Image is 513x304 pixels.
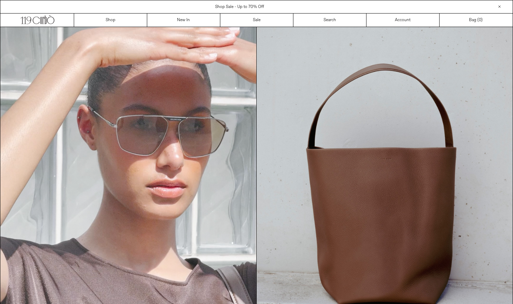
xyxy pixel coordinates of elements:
[479,17,483,23] span: )
[293,14,366,27] a: Search
[220,14,293,27] a: Sale
[366,14,440,27] a: Account
[440,14,513,27] a: Bag ()
[147,14,220,27] a: New In
[215,4,264,10] a: Shop Sale - Up to 70% Off
[479,17,481,23] span: 0
[74,14,147,27] a: Shop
